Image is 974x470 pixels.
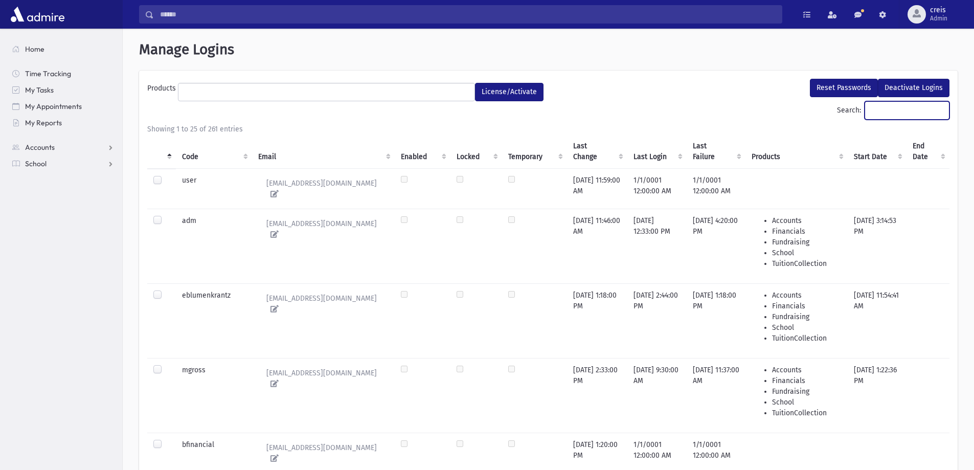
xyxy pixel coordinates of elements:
li: Fundraising [772,237,841,248]
div: Showing 1 to 25 of 261 entries [147,124,949,135]
label: Search: [837,101,949,120]
th: Locked : activate to sort column ascending [450,135,502,169]
a: My Tasks [4,82,122,98]
a: Time Tracking [4,65,122,82]
span: My Appointments [25,102,82,111]
button: License/Activate [475,83,543,101]
label: Products [147,83,178,97]
td: [DATE] 2:33:00 PM [567,358,627,433]
td: [DATE] 1:18:00 PM [567,283,627,358]
li: Financials [772,375,841,386]
td: [DATE] 1:18:00 PM [687,283,745,358]
li: TuitionCollection [772,333,841,344]
h1: Manage Logins [139,41,958,58]
th: Products : activate to sort column ascending [745,135,847,169]
td: eblumenkrantz [176,283,252,358]
li: Fundraising [772,386,841,397]
th: : activate to sort column descending [147,135,176,169]
td: [DATE] 11:54:41 AM [848,283,907,358]
a: [EMAIL_ADDRESS][DOMAIN_NAME] [258,215,389,243]
td: mgross [176,358,252,433]
th: Enabled : activate to sort column ascending [395,135,450,169]
span: Accounts [25,143,55,152]
span: School [25,159,47,168]
input: Search: [865,101,949,120]
th: Last Failure : activate to sort column ascending [687,135,745,169]
a: [EMAIL_ADDRESS][DOMAIN_NAME] [258,175,389,203]
a: My Appointments [4,98,122,115]
td: [DATE] 11:46:00 AM [567,209,627,283]
td: [DATE] 2:44:00 PM [627,283,687,358]
th: Email : activate to sort column ascending [252,135,395,169]
td: [DATE] 12:33:00 PM [627,209,687,283]
button: Deactivate Logins [878,79,949,97]
li: Accounts [772,215,841,226]
span: creis [930,6,947,14]
button: Reset Passwords [810,79,878,97]
td: [DATE] 9:30:00 AM [627,358,687,433]
li: TuitionCollection [772,408,841,418]
a: My Reports [4,115,122,131]
th: End Date : activate to sort column ascending [907,135,949,169]
td: user [176,168,252,209]
li: Fundraising [772,311,841,322]
a: Accounts [4,139,122,155]
td: 1/1/0001 12:00:00 AM [627,168,687,209]
td: [DATE] 11:37:00 AM [687,358,745,433]
th: Temporary : activate to sort column ascending [502,135,567,169]
li: School [772,397,841,408]
li: TuitionCollection [772,258,841,269]
span: Admin [930,14,947,23]
th: Start Date : activate to sort column ascending [848,135,907,169]
span: Home [25,44,44,54]
li: School [772,248,841,258]
td: [DATE] 3:14:53 PM [848,209,907,283]
td: [DATE] 1:22:36 PM [848,358,907,433]
th: Code : activate to sort column ascending [176,135,252,169]
td: 1/1/0001 12:00:00 AM [687,168,745,209]
th: Last Change : activate to sort column ascending [567,135,627,169]
li: Accounts [772,365,841,375]
img: AdmirePro [8,4,67,25]
li: Accounts [772,290,841,301]
span: My Reports [25,118,62,127]
input: Search [154,5,782,24]
li: School [772,322,841,333]
li: Financials [772,301,841,311]
td: [DATE] 11:59:00 AM [567,168,627,209]
a: [EMAIL_ADDRESS][DOMAIN_NAME] [258,290,389,318]
td: [DATE] 4:20:00 PM [687,209,745,283]
a: [EMAIL_ADDRESS][DOMAIN_NAME] [258,365,389,392]
a: [EMAIL_ADDRESS][DOMAIN_NAME] [258,439,389,467]
span: Time Tracking [25,69,71,78]
a: School [4,155,122,172]
td: adm [176,209,252,283]
li: Financials [772,226,841,237]
th: Last Login : activate to sort column ascending [627,135,687,169]
span: My Tasks [25,85,54,95]
a: Home [4,41,122,57]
